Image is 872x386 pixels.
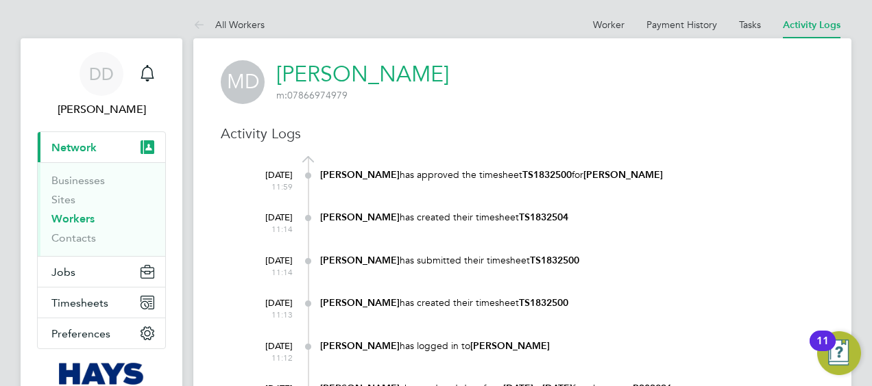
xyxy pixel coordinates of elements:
[238,163,293,192] div: [DATE]
[238,181,293,192] span: 11:59
[320,211,824,224] div: has created their timesheet
[51,212,95,225] a: Workers
[276,61,449,88] a: [PERSON_NAME]
[646,18,717,31] a: Payment History
[276,89,287,101] span: m:
[519,211,568,223] b: TS1832504
[238,309,293,320] span: 11:13
[320,254,824,267] div: has submitted their timesheet
[817,331,861,375] button: Open Resource Center, 11 new notifications
[320,168,824,181] div: has approved the timesheet for
[238,267,293,278] span: 11:14
[51,266,75,279] span: Jobs
[470,340,550,352] b: [PERSON_NAME]
[221,60,265,104] span: MD
[51,193,75,206] a: Sites
[38,132,165,162] button: Network
[320,255,400,266] b: [PERSON_NAME]
[38,162,165,256] div: Network
[37,101,166,118] span: Daniel Docherty
[276,89,348,101] span: 07866974979
[193,18,265,31] a: All Workers
[816,341,829,359] div: 11
[51,141,97,154] span: Network
[38,287,165,318] button: Timesheets
[37,52,166,118] a: DD[PERSON_NAME]
[238,205,293,234] div: [DATE]
[238,334,293,363] div: [DATE]
[51,327,110,340] span: Preferences
[783,19,840,31] a: Activity Logs
[51,174,105,187] a: Businesses
[221,125,824,142] h3: Activity Logs
[238,248,293,277] div: [DATE]
[51,296,108,309] span: Timesheets
[320,211,400,223] b: [PERSON_NAME]
[38,257,165,287] button: Jobs
[320,340,400,352] b: [PERSON_NAME]
[238,291,293,320] div: [DATE]
[583,169,663,181] b: [PERSON_NAME]
[320,296,824,309] div: has created their timesheet
[59,363,145,385] img: hays-logo-retina.png
[89,65,114,83] span: DD
[593,18,625,31] a: Worker
[519,297,568,309] b: TS1832500
[38,318,165,348] button: Preferences
[320,297,400,309] b: [PERSON_NAME]
[37,363,166,385] a: Go to home page
[320,169,400,181] b: [PERSON_NAME]
[530,255,579,266] b: TS1832500
[739,18,761,31] a: Tasks
[238,352,293,363] span: 11:12
[238,224,293,235] span: 11:14
[51,231,96,244] a: Contacts
[522,169,572,181] b: TS1832500
[320,339,824,352] div: has logged in to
